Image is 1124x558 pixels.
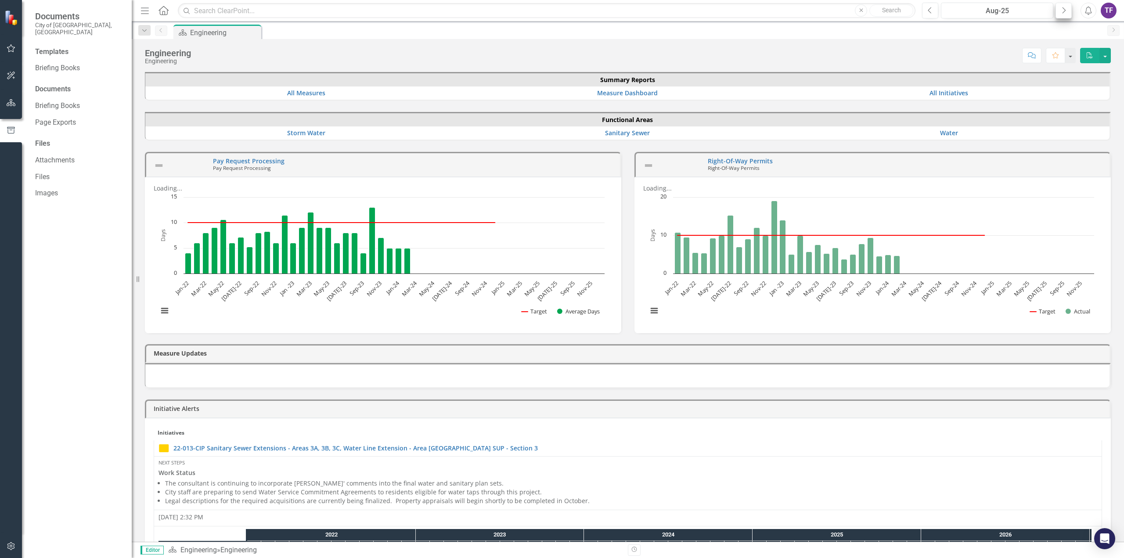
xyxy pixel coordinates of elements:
a: Pay Request Processing [213,157,285,165]
text: Jan -23 [767,279,785,298]
div: Jan [753,541,767,552]
text: Nov-24 [470,279,489,298]
path: May-22, 9.2. Actual. [710,238,716,274]
img: ClearPoint Strategy [4,10,20,25]
small: Right-Of-Way Permits [708,164,760,171]
div: Aug-25 [944,6,1050,16]
img: Near Target [159,443,169,454]
svg: Interactive chart [643,193,1099,324]
path: May-22, 10.583. Average Days. [220,220,227,274]
path: Mar-22, 8. Average Days. [203,233,209,274]
text: Nov-22 [259,279,278,298]
path: Jun-22, 6. Average Days. [229,243,235,274]
path: Mar-23, 10. Actual. [797,235,803,274]
text: Nov-23 [365,279,383,298]
div: Apr [626,541,640,552]
text: Mar-24 [890,279,908,298]
path: Sep-22, 8. Average Days. [256,233,262,274]
div: Engineering [145,48,191,58]
button: Search [869,4,913,17]
div: Nov [556,541,570,552]
path: Nov-22, 10. Actual. [763,235,769,274]
div: Sep [1034,541,1048,552]
text: Jan-24 [384,279,401,296]
div: Nov [388,541,402,552]
a: Sanitary Sewer [605,129,650,137]
div: Oct [879,541,893,552]
path: May-23, 7.5. Actual. [815,245,821,274]
text: Nov-23 [854,279,873,298]
div: Feb [598,541,612,552]
text: [DATE]-22 [220,279,243,302]
div: Nov [893,541,907,552]
div: Jul [837,541,851,552]
div: Oct [710,541,724,552]
button: Show Target [522,307,547,315]
path: Apr-22, 5.4. Actual. [701,253,707,274]
h3: Measure Updates [154,350,1105,356]
div: Engineering [220,546,257,554]
h3: Initiative Alerts [154,405,1105,412]
text: [DATE]-24 [920,279,944,302]
div: 2026 [921,529,1090,540]
path: Sep-22, 9. Actual. [745,239,751,274]
path: Jun-23, 5.24. Actual. [824,253,830,274]
button: TF [1101,3,1117,18]
svg: Interactive chart [154,193,609,324]
div: Mar [444,541,458,552]
div: Jun [991,541,1005,552]
text: Sep-24 [453,279,472,297]
text: Sep-25 [558,279,576,297]
strong: Work Status [159,468,195,477]
text: May-25 [1012,279,1031,298]
text: 0 [174,269,177,277]
text: 5 [174,243,177,251]
small: City of [GEOGRAPHIC_DATA], [GEOGRAPHIC_DATA] [35,22,123,36]
path: Jan-24, 5. Average Days. [396,248,402,274]
text: May-25 [522,279,541,298]
div: Jun [317,541,331,552]
path: Dec-22, 11.4. Average Days. [282,215,288,274]
div: Aug [682,541,696,552]
div: Aug [851,541,865,552]
span: Editor [140,546,164,554]
div: Aug [1020,541,1034,552]
text: Mar-22 [189,279,208,298]
li: Legal descriptions for the required acquisitions are currently being finalized. Property appraisa... [165,497,1097,505]
div: Feb [767,541,781,552]
text: Sep-23 [837,279,855,297]
a: All Initiatives [929,89,968,97]
div: May [472,541,486,552]
div: Apr [963,541,977,552]
text: 20 [660,192,666,200]
path: Feb-24, 4.6. Actual. [894,256,900,274]
span: Documents [35,11,123,22]
path: Jan-22, 4. Average Days. [185,253,191,274]
div: Oct [542,541,556,552]
path: Oct-23, 7.8. Actual. [859,244,865,274]
div: Jan [1090,541,1104,552]
a: Briefing Books [35,101,123,111]
path: Sep-23, 5. Actual. [850,254,856,274]
div: Templates [35,47,123,57]
div: May [640,541,654,552]
text: Sep-22 [732,279,750,297]
div: Sep [696,541,710,552]
text: Nov-25 [575,279,594,298]
path: Jul-23, 6.7. Actual. [832,248,839,274]
button: View chart menu, Chart [648,305,660,317]
a: Files [35,172,123,182]
g: Target, series 1 of 2. Line with 48 data points. [676,234,987,237]
div: Jul [331,541,346,552]
path: Jan -23, 6. Average Days. [290,243,296,274]
text: Days [159,229,167,241]
div: Jun [823,541,837,552]
li: The consultant is continuing to incorporate [PERSON_NAME]' comments into the final water and sani... [165,479,1097,488]
button: Show Target [1030,307,1056,315]
div: Mar [612,541,626,552]
div: Next Steps [159,459,1097,466]
text: May-23 [312,279,331,298]
div: Jul [1005,541,1020,552]
text: Jan -23 [277,279,296,298]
